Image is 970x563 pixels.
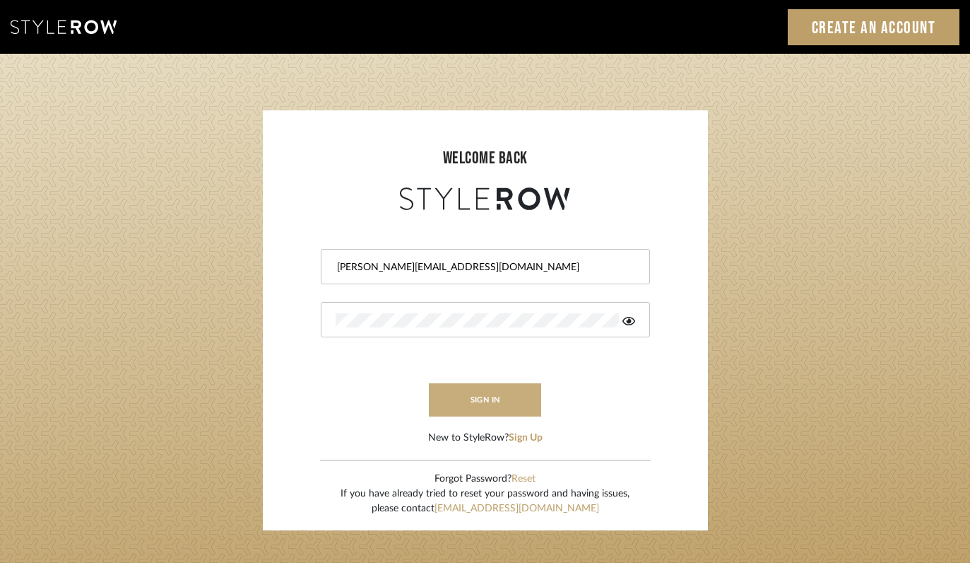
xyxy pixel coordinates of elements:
button: Sign Up [509,431,543,446]
a: [EMAIL_ADDRESS][DOMAIN_NAME] [434,504,599,513]
div: welcome back [277,146,694,171]
input: Email Address [336,260,632,274]
a: Create an Account [788,9,960,45]
button: Reset [511,472,536,487]
button: sign in [429,383,542,417]
div: If you have already tried to reset your password and having issues, please contact [341,487,629,516]
div: New to StyleRow? [428,431,543,446]
div: Forgot Password? [341,472,629,487]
